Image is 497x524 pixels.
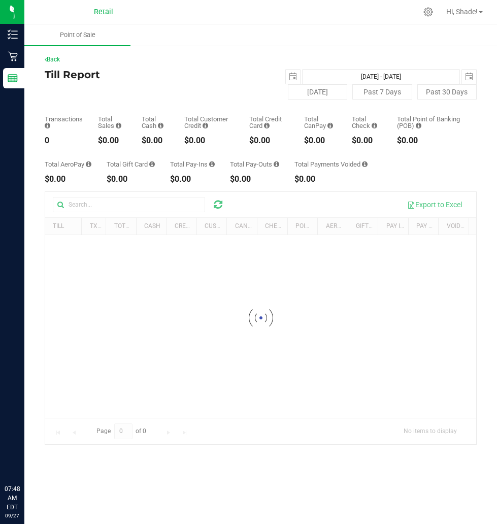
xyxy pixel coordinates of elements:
[107,161,155,168] div: Total Gift Card
[352,116,382,129] div: Total Check
[209,161,215,168] i: Sum of all cash pay-ins added to tills within the date range.
[462,70,476,84] span: select
[5,512,20,519] p: 09/27
[142,137,169,145] div: $0.00
[352,137,382,145] div: $0.00
[45,122,50,129] i: Count of all successful payment transactions, possibly including voids, refunds, and cash-back fr...
[304,116,337,129] div: Total CanPay
[264,122,270,129] i: Sum of all successful, non-voided payment transaction amounts using credit card as the payment me...
[158,122,163,129] i: Sum of all successful, non-voided cash payment transaction amounts (excluding tips and transactio...
[170,161,215,168] div: Total Pay-Ins
[294,175,368,183] div: $0.00
[116,122,121,129] i: Sum of all successful, non-voided payment transaction amounts (excluding tips and transaction fee...
[24,24,130,46] a: Point of Sale
[45,161,91,168] div: Total AeroPay
[184,137,235,145] div: $0.00
[5,484,20,512] p: 07:48 AM EDT
[327,122,333,129] i: Sum of all successful, non-voided payment transaction amounts using CanPay (as well as manual Can...
[45,69,261,80] h4: Till Report
[422,7,435,17] div: Manage settings
[230,161,279,168] div: Total Pay-Outs
[249,116,289,129] div: Total Credit Card
[170,175,215,183] div: $0.00
[45,56,60,63] a: Back
[294,161,368,168] div: Total Payments Voided
[416,122,421,129] i: Sum of the successful, non-voided point-of-banking payment transaction amounts, both via payment ...
[98,116,126,129] div: Total Sales
[446,8,478,16] span: Hi, Shade!
[230,175,279,183] div: $0.00
[397,116,461,129] div: Total Point of Banking (POB)
[46,30,109,40] span: Point of Sale
[352,84,412,100] button: Past 7 Days
[362,161,368,168] i: Sum of all voided payment transaction amounts (excluding tips and transaction fees) within the da...
[94,8,113,16] span: Retail
[397,137,461,145] div: $0.00
[86,161,91,168] i: Sum of all successful AeroPay payment transaction amounts for all purchases in the date range. Ex...
[184,116,235,129] div: Total Customer Credit
[249,137,289,145] div: $0.00
[8,29,18,40] inline-svg: Inventory
[45,137,83,145] div: 0
[417,84,477,100] button: Past 30 Days
[304,137,337,145] div: $0.00
[8,51,18,61] inline-svg: Retail
[274,161,279,168] i: Sum of all cash pay-outs removed from tills within the date range.
[286,70,300,84] span: select
[107,175,155,183] div: $0.00
[45,175,91,183] div: $0.00
[372,122,377,129] i: Sum of all successful, non-voided payment transaction amounts using check as the payment method.
[98,137,126,145] div: $0.00
[45,116,83,129] div: Transactions
[8,73,18,83] inline-svg: Reports
[149,161,155,168] i: Sum of all successful, non-voided payment transaction amounts using gift card as the payment method.
[203,122,208,129] i: Sum of all successful, non-voided payment transaction amounts using account credit as the payment...
[288,84,347,100] button: [DATE]
[142,116,169,129] div: Total Cash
